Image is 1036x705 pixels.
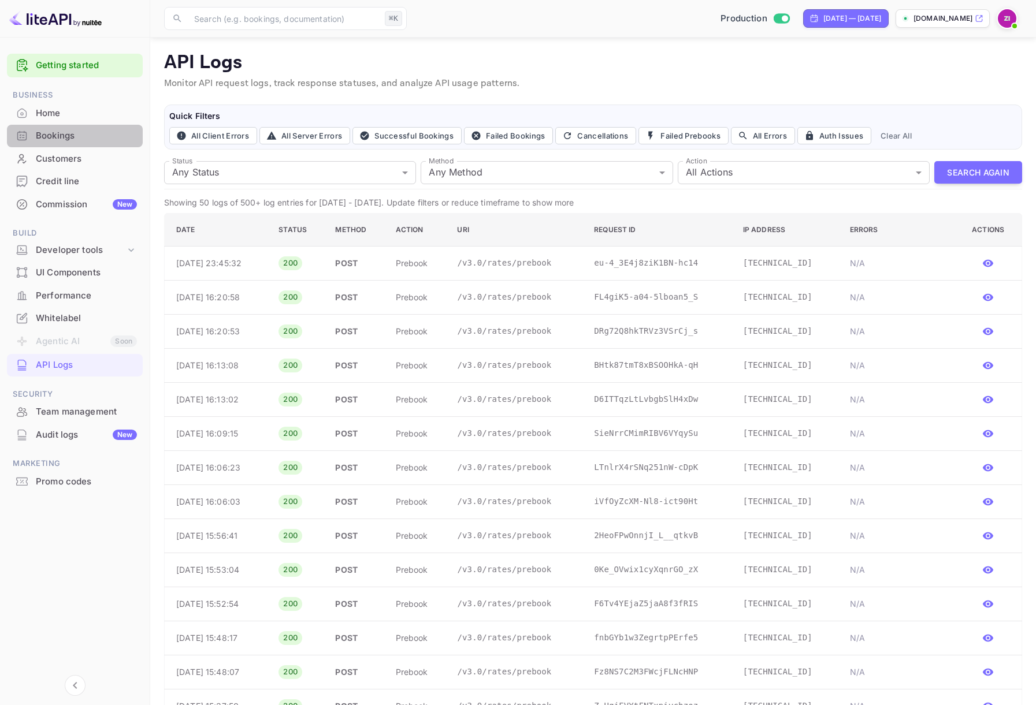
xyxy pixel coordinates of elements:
span: 200 [279,394,302,405]
p: /v3.0/rates/prebook [457,666,575,678]
p: prebook [396,393,439,405]
p: POST [335,632,377,644]
a: Team management [7,401,143,422]
p: F6Tv4YEjaZ5jaA8f3fRIS [594,598,725,610]
div: [DATE] — [DATE] [823,13,881,24]
div: API Logs [36,359,137,372]
p: Fz8NS7C2M3FWcjFLNcHNP [594,666,725,678]
th: IP Address [734,213,841,246]
div: Any Status [164,161,416,184]
div: Team management [36,405,137,419]
p: /v3.0/rates/prebook [457,393,575,405]
div: Audit logs [36,428,137,442]
th: Action [387,213,448,246]
a: Performance [7,285,143,306]
p: [DOMAIN_NAME] [914,13,972,24]
span: 200 [279,530,302,542]
p: [DATE] 16:09:15 [176,427,260,439]
div: Whitelabel [7,307,143,330]
p: [TECHNICAL_ID] [743,495,831,508]
a: Home [7,102,143,124]
p: POST [335,564,377,576]
div: ⌘K [385,11,402,26]
p: 0Ke_OVwix1cyXqnrGO_zX [594,564,725,576]
a: Whitelabel [7,307,143,329]
div: New [113,430,137,440]
p: /v3.0/rates/prebook [457,325,575,337]
span: 200 [279,598,302,610]
p: /v3.0/rates/prebook [457,359,575,371]
div: Home [36,107,137,120]
p: POST [335,359,377,371]
p: /v3.0/rates/prebook [457,598,575,610]
p: N/A [850,461,948,473]
p: [DATE] 16:13:02 [176,393,260,405]
img: LiteAPI logo [9,9,102,28]
button: Successful Bookings [352,127,462,144]
p: N/A [850,257,948,269]
p: D6ITTqzLtLvbgbSlH4xDw [594,393,725,405]
p: POST [335,257,377,269]
p: [TECHNICAL_ID] [743,666,831,678]
span: 200 [279,326,302,337]
p: N/A [850,564,948,576]
div: Home [7,102,143,125]
p: [TECHNICAL_ID] [743,257,831,269]
p: N/A [850,359,948,371]
p: POST [335,291,377,303]
span: Build [7,227,143,240]
div: Any Method [421,161,673,184]
div: Credit line [36,175,137,188]
p: POST [335,325,377,337]
p: [TECHNICAL_ID] [743,564,831,576]
p: [TECHNICAL_ID] [743,291,831,303]
p: N/A [850,291,948,303]
span: 200 [279,666,302,678]
h6: Quick Filters [169,110,1017,122]
p: prebook [396,564,439,576]
p: [DATE] 15:52:54 [176,598,260,610]
p: prebook [396,666,439,678]
p: /v3.0/rates/prebook [457,564,575,576]
p: N/A [850,598,948,610]
p: [DATE] 16:20:58 [176,291,260,303]
span: 200 [279,258,302,269]
span: Production [721,12,767,25]
div: Customers [36,152,137,166]
button: All Errors [731,127,795,144]
p: [TECHNICAL_ID] [743,529,831,542]
p: [DATE] 16:13:08 [176,359,260,371]
div: Performance [7,285,143,307]
button: All Server Errors [259,127,350,144]
p: [DATE] 16:06:23 [176,461,260,473]
p: prebook [396,632,439,644]
label: Method [429,156,454,166]
div: Team management [7,401,143,423]
p: [DATE] 16:06:03 [176,495,260,508]
p: POST [335,427,377,439]
p: prebook [396,529,439,542]
span: 200 [279,360,302,371]
span: 200 [279,428,302,439]
p: FL4giK5-a04-5lboan5_S [594,291,725,303]
p: prebook [396,359,439,371]
div: API Logs [7,354,143,376]
p: Monitor API request logs, track response statuses, and analyze API usage patterns. [164,77,1022,91]
p: prebook [396,291,439,303]
th: Errors [841,213,957,246]
div: New [113,199,137,210]
span: 200 [279,564,302,576]
p: /v3.0/rates/prebook [457,427,575,439]
span: 200 [279,632,302,644]
div: Promo codes [7,471,143,493]
p: N/A [850,666,948,678]
p: N/A [850,495,948,508]
button: Failed Prebooks [638,127,729,144]
span: 200 [279,462,302,473]
p: N/A [850,427,948,439]
img: Zenvoya Inc [998,9,1016,28]
p: POST [335,666,377,678]
div: UI Components [36,266,137,279]
p: iVfOyZcXM-Nl8-ict90Ht [594,495,725,508]
button: All Client Errors [169,127,257,144]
